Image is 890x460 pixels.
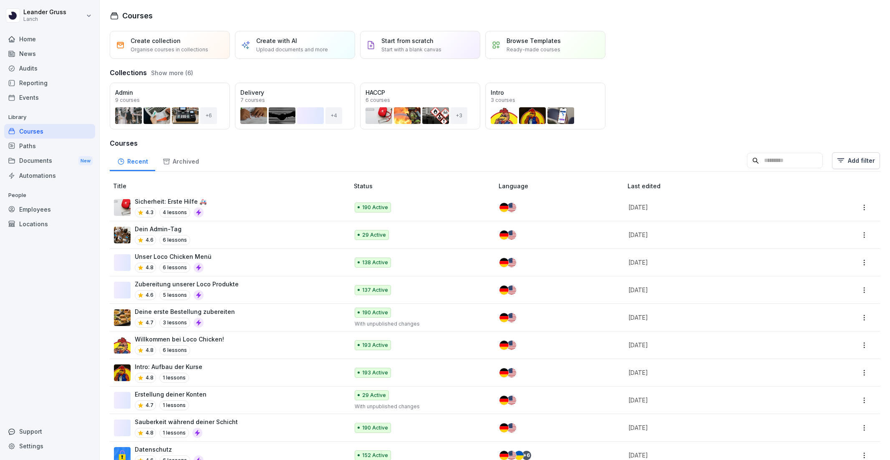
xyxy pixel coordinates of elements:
p: Title [113,182,350,190]
p: 4 lessons [159,207,190,217]
p: Leander Gruss [23,9,66,16]
a: Courses [4,124,95,139]
a: Intro3 courses [485,83,605,129]
a: Delivery7 courses+4 [235,83,355,129]
a: Recent [110,150,155,171]
img: ua.svg [514,451,524,460]
p: Language [499,182,624,190]
img: us.svg [507,423,516,432]
p: Browse Templates [507,36,561,45]
p: With unpublished changes [355,403,485,410]
img: de.svg [499,203,509,212]
p: 6 lessons [159,263,190,273]
h1: Courses [122,10,153,21]
img: de.svg [499,230,509,240]
h3: Courses [110,138,880,148]
img: de.svg [499,258,509,267]
img: us.svg [507,396,516,405]
p: People [4,189,95,202]
p: 193 Active [362,341,388,349]
p: Sauberkeit während deiner Schicht [135,417,238,426]
a: News [4,46,95,61]
img: us.svg [507,203,516,212]
div: New [78,156,93,166]
p: Delivery [240,88,350,97]
p: Dein Admin-Tag [135,225,190,233]
p: 6 lessons [159,345,190,355]
a: Events [4,90,95,105]
p: Upload documents and more [256,46,328,53]
img: us.svg [507,230,516,240]
p: 1 lessons [159,373,189,383]
img: us.svg [507,286,516,295]
h3: Collections [110,68,147,78]
p: Erstellung deiner Konten [135,390,207,399]
div: Locations [4,217,95,231]
p: 6 courses [366,98,390,103]
img: de.svg [499,451,509,460]
p: 4.8 [146,264,154,271]
p: Create collection [131,36,181,45]
p: Intro: Aufbau der Kurse [135,362,202,371]
a: Audits [4,61,95,76]
div: + 4 [325,107,342,124]
p: 193 Active [362,369,388,377]
div: + 3 [451,107,467,124]
p: 137 Active [362,286,388,294]
p: [DATE] [628,286,806,294]
p: Sicherheit: Erste Hilfe 🚑 [135,197,207,206]
p: Create with AI [256,36,297,45]
p: 6 lessons [159,235,190,245]
p: 4.8 [146,429,154,437]
p: 1 lessons [159,428,189,438]
p: 3 courses [491,98,515,103]
a: Automations [4,168,95,183]
p: [DATE] [628,230,806,239]
div: Support [4,424,95,439]
img: lfqm4qxhxxazmhnytvgjifca.png [114,337,131,354]
img: aep5yao1paav429m9tojsler.png [114,309,131,326]
p: Datenschutz [135,445,204,454]
div: + 6 [200,107,217,124]
a: Settings [4,439,95,453]
img: us.svg [507,258,516,267]
p: 4.7 [146,402,154,409]
p: [DATE] [628,451,806,460]
p: 190 Active [362,309,388,316]
p: 1 lessons [159,400,189,410]
p: 4.6 [146,291,154,299]
p: [DATE] [628,368,806,377]
button: Show more (6) [151,68,193,77]
p: 190 Active [362,204,388,211]
img: ovcsqbf2ewum2utvc3o527vw.png [114,199,131,216]
div: Documents [4,153,95,169]
p: [DATE] [628,258,806,267]
a: Reporting [4,76,95,90]
a: Home [4,32,95,46]
p: With unpublished changes [355,320,485,328]
img: de.svg [499,313,509,322]
p: 190 Active [362,424,388,432]
img: de.svg [499,341,509,350]
div: Archived [155,150,206,171]
a: Employees [4,202,95,217]
a: Paths [4,139,95,153]
p: Ready-made courses [507,46,560,53]
p: Start with a blank canvas [381,46,441,53]
p: 4.7 [146,319,154,326]
p: 7 courses [240,98,265,103]
p: 4.6 [146,236,154,244]
p: Deine erste Bestellung zubereiten [135,307,235,316]
p: 29 Active [362,392,386,399]
p: [DATE] [628,396,806,404]
p: 4.8 [146,374,154,382]
img: us.svg [507,341,516,350]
